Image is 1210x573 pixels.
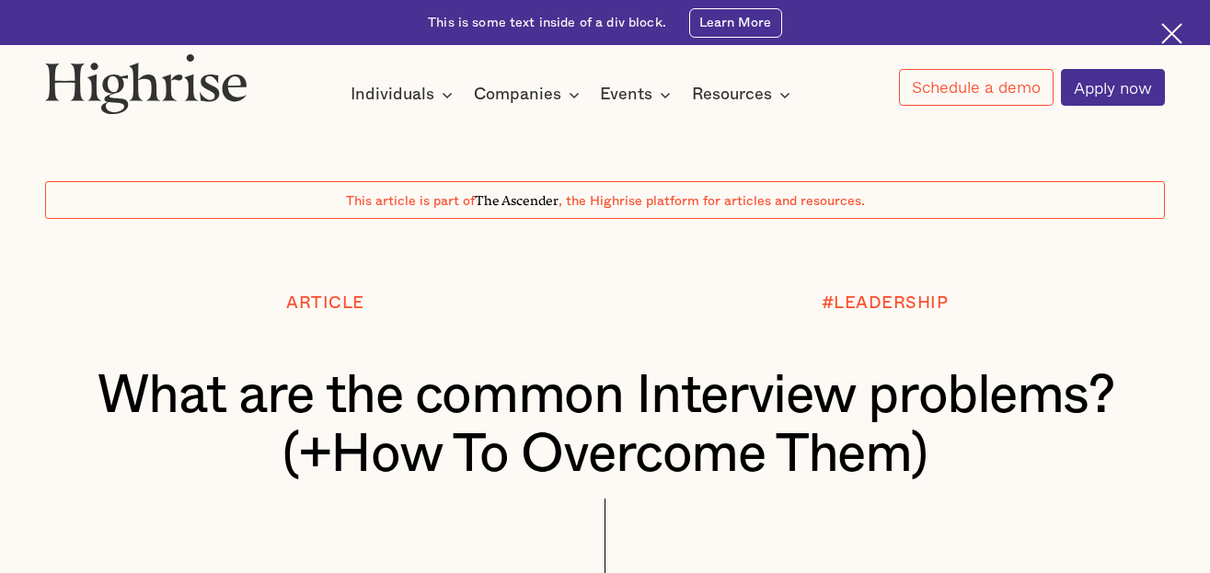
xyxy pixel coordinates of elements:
[351,84,434,106] div: Individuals
[92,366,1118,485] h1: What are the common Interview problems? (+How To Overcome Them)
[475,189,559,205] span: The Ascender
[474,84,585,106] div: Companies
[1061,69,1165,107] a: Apply now
[286,294,364,313] div: Article
[45,53,248,114] img: Highrise logo
[822,294,949,313] div: #LEADERSHIP
[559,194,865,208] span: , the Highrise platform for articles and resources.
[474,84,561,106] div: Companies
[692,84,796,106] div: Resources
[689,8,782,38] a: Learn More
[346,194,475,208] span: This article is part of
[600,84,676,106] div: Events
[600,84,652,106] div: Events
[1161,23,1182,44] img: Cross icon
[692,84,772,106] div: Resources
[428,14,666,32] div: This is some text inside of a div block.
[351,84,458,106] div: Individuals
[899,69,1054,106] a: Schedule a demo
